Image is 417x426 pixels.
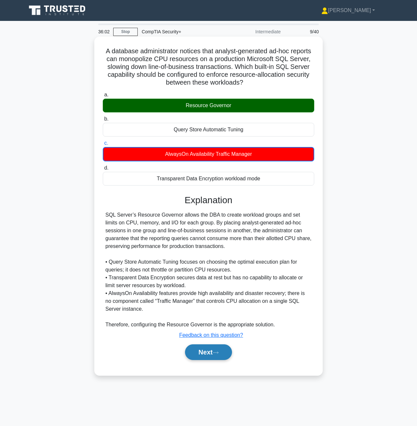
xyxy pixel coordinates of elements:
div: Resource Governor [103,99,314,112]
div: Transparent Data Encryption workload mode [103,172,314,186]
a: [PERSON_NAME] [306,4,391,17]
a: Feedback on this question? [179,332,243,338]
div: Query Store Automatic Tuning [103,123,314,137]
span: c. [104,140,108,146]
div: SQL Server’s Resource Governor allows the DBA to create workload groups and set limits on CPU, me... [105,211,312,329]
span: d. [104,165,108,171]
span: a. [104,92,108,97]
div: CompTIA Security+ [138,25,227,38]
h3: Explanation [107,195,310,206]
h5: A database administrator notices that analyst-generated ad-hoc reports can monopolize CPU resourc... [102,47,315,87]
div: 36:02 [94,25,113,38]
div: 9/40 [285,25,323,38]
div: AlwaysOn Availability Traffic Manager [103,147,314,161]
a: Stop [113,28,138,36]
div: Intermediate [227,25,285,38]
span: b. [104,116,108,122]
button: Next [185,344,232,360]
